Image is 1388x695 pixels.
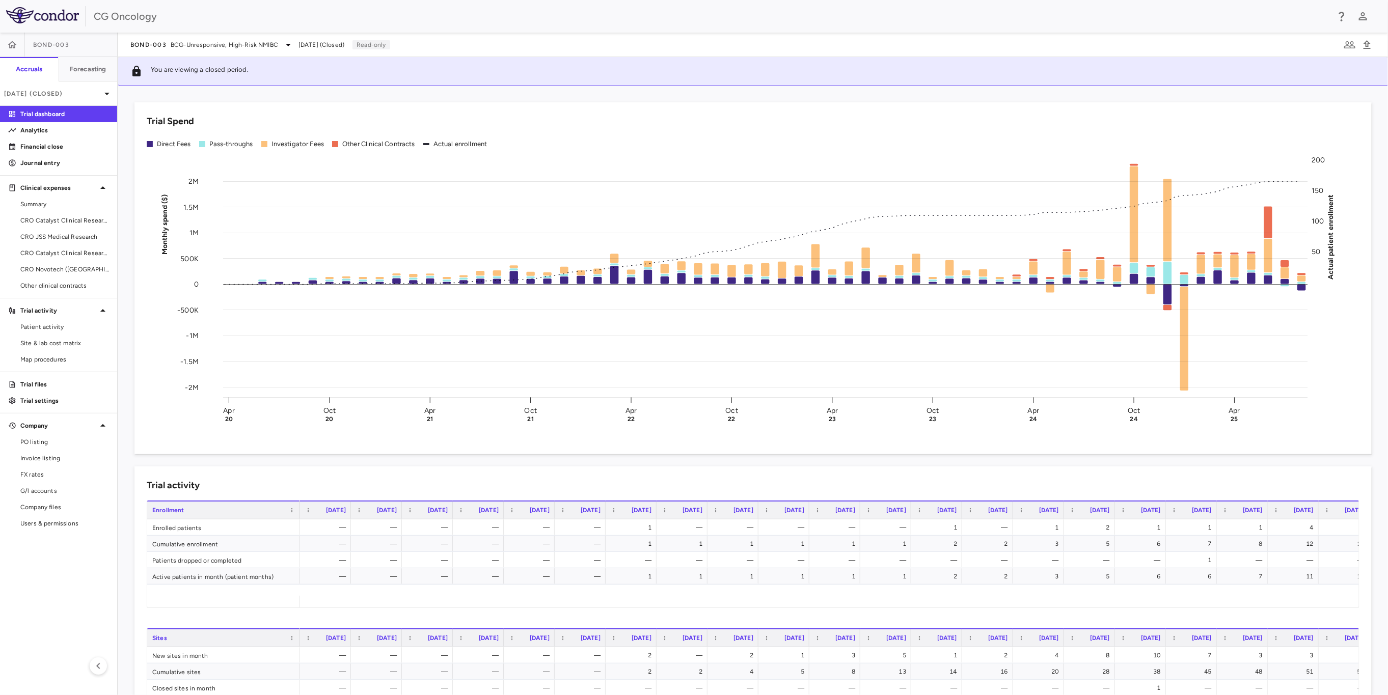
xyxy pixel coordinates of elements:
div: — [564,536,601,552]
span: [DATE] [326,507,346,514]
div: Actual enrollment [433,140,487,149]
text: 20 [225,415,233,423]
div: — [971,552,1008,568]
span: Summary [20,200,109,209]
div: 4 [1277,519,1314,536]
div: 6 [1175,568,1212,585]
text: 21 [427,415,433,423]
div: — [717,519,753,536]
div: 11 [1277,568,1314,585]
div: Other Clinical Contracts [342,140,415,149]
tspan: 100 [1312,216,1324,225]
div: — [309,552,346,568]
span: [DATE] [479,507,499,514]
div: 2 [615,663,651,680]
div: — [360,536,397,552]
span: Enrollment [152,507,184,514]
div: 7 [1175,647,1212,663]
div: 38 [1124,663,1161,680]
div: 1 [768,647,804,663]
span: [DATE] [1294,634,1314,642]
span: [DATE] [1039,507,1059,514]
span: CRO JSS Medical Research [20,232,109,241]
div: 7 [1226,568,1263,585]
div: — [462,568,499,585]
text: 25 [1231,415,1238,423]
div: — [666,519,702,536]
div: — [1277,552,1314,568]
span: [DATE] [377,507,397,514]
div: 8 [819,663,855,680]
div: — [411,663,448,680]
div: 1 [666,568,702,585]
div: — [768,519,804,536]
div: 6 [1124,568,1161,585]
span: [DATE] [1090,507,1110,514]
div: 1 [1124,519,1161,536]
span: [DATE] [428,507,448,514]
span: [DATE] [683,634,702,642]
div: 10 [1124,647,1161,663]
div: — [717,552,753,568]
span: [DATE] [1090,634,1110,642]
div: 1 [819,536,855,552]
div: 2 [615,647,651,663]
span: [DATE] [377,634,397,642]
span: [DATE] [683,507,702,514]
div: — [920,552,957,568]
div: — [513,536,550,552]
div: 6 [1124,536,1161,552]
div: 1 [869,568,906,585]
div: 3 [1226,647,1263,663]
div: — [309,647,346,663]
span: [DATE] [886,507,906,514]
p: Financial close [20,142,109,151]
p: Trial dashboard [20,109,109,119]
span: [DATE] [1243,507,1263,514]
div: — [1226,552,1263,568]
span: CRO Catalyst Clinical Research [20,248,109,258]
text: Apr [625,406,637,415]
span: [DATE] [1294,507,1314,514]
tspan: Monthly spend ($) [160,194,169,255]
span: [DATE] [1039,634,1059,642]
div: 1 [920,519,957,536]
span: Users & permissions [20,519,109,528]
div: — [309,536,346,552]
div: — [666,647,702,663]
span: [DATE] [1192,634,1212,642]
div: 59 [1328,663,1365,680]
h6: Trial activity [147,479,200,492]
tspan: 150 [1312,186,1323,194]
h6: Forecasting [70,65,106,74]
div: 28 [1073,663,1110,680]
div: Pass-throughs [209,140,253,149]
div: — [1073,552,1110,568]
div: 5 [768,663,804,680]
div: 2 [920,536,957,552]
div: — [513,568,550,585]
p: Clinical expenses [20,183,97,192]
div: 1 [768,536,804,552]
text: Oct [525,406,537,415]
div: 1 [717,536,753,552]
span: [DATE] [428,634,448,642]
div: — [411,568,448,585]
div: — [819,519,855,536]
div: 16 [1328,536,1365,552]
div: — [309,519,346,536]
div: — [869,519,906,536]
text: Apr [1028,406,1039,415]
text: 23 [829,415,836,423]
div: 1 [615,519,651,536]
div: 5 [869,647,906,663]
tspan: 1.5M [183,203,199,212]
div: 1 [615,536,651,552]
div: 4 [717,663,753,680]
div: Direct Fees [157,140,191,149]
div: — [360,647,397,663]
span: [DATE] [1243,634,1263,642]
h6: Trial Spend [147,115,194,128]
div: 7 [1175,536,1212,552]
div: 12 [1277,536,1314,552]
